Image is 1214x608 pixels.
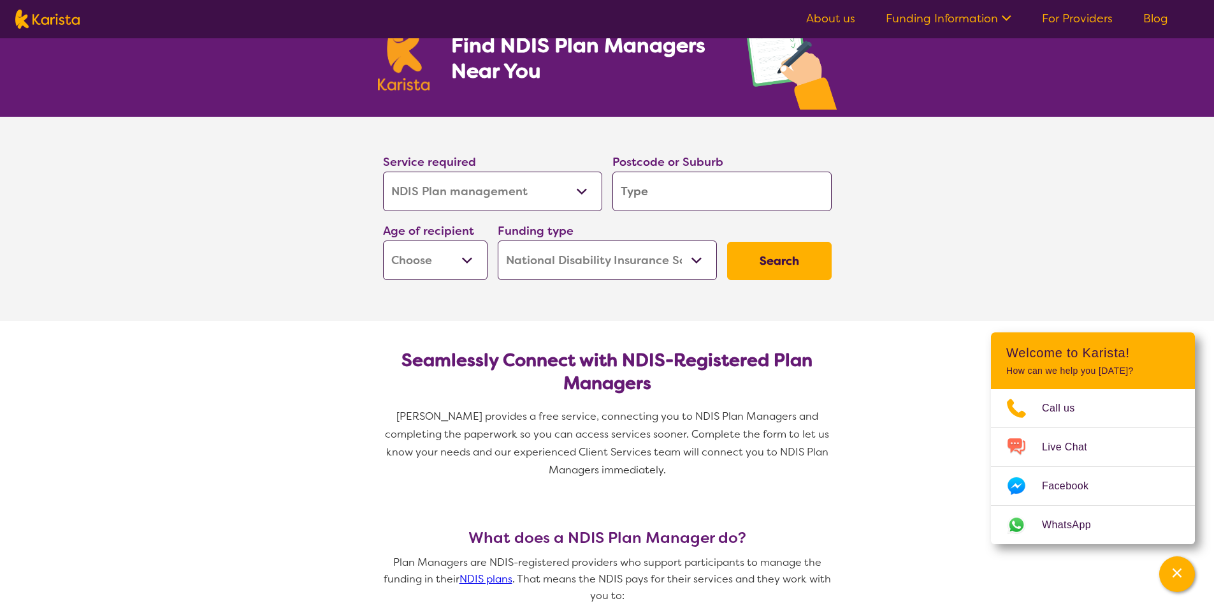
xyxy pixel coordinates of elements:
p: Plan Managers are NDIS-registered providers who support participants to manage the funding in the... [378,554,837,604]
span: Facebook [1042,477,1104,496]
h2: Seamlessly Connect with NDIS-Registered Plan Managers [393,349,821,395]
label: Service required [383,154,476,170]
button: Search [727,242,832,280]
label: Funding type [498,223,574,239]
h1: Find NDIS Plan Managers Near You [451,33,718,84]
a: For Providers [1042,11,1113,26]
label: Postcode or Suburb [612,154,723,170]
p: How can we help you [DATE]? [1006,366,1180,376]
img: Karista logo [378,22,430,91]
h3: What does a NDIS Plan Manager do? [378,529,837,547]
a: Funding Information [886,11,1011,26]
span: Live Chat [1042,438,1102,457]
a: Blog [1143,11,1168,26]
a: NDIS plans [459,572,512,586]
input: Type [612,172,832,211]
img: Karista logo [15,10,80,29]
img: plan-management [744,5,837,117]
span: [PERSON_NAME] provides a free service, connecting you to NDIS Plan Managers and completing the pa... [385,410,832,477]
h2: Welcome to Karista! [1006,345,1180,360]
a: About us [806,11,855,26]
a: Web link opens in a new tab. [991,506,1195,544]
button: Channel Menu [1159,556,1195,592]
span: Call us [1042,399,1090,418]
label: Age of recipient [383,223,474,239]
div: Channel Menu [991,332,1195,544]
span: WhatsApp [1042,515,1106,535]
ul: Choose channel [991,389,1195,544]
